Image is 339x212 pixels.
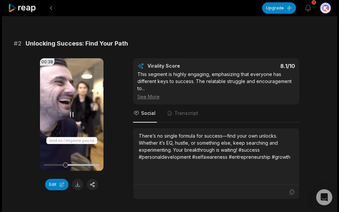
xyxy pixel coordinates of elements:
span: Transcript [174,110,198,117]
div: Virality Score [147,63,220,69]
button: Upgrade [262,2,296,14]
span: Unlocking Success: Find Your Path [26,39,128,48]
span: Social [141,110,156,117]
div: Open Intercom Messenger [316,189,332,205]
div: This segment is highly engaging, emphasizing that everyone has different keys to success. The rel... [137,71,295,100]
div: There’s no single formula for success—find your own unlocks. Whether it’s EQ, hustle, or somethin... [139,132,294,160]
button: Edit [45,179,69,190]
nav: Tabs [133,104,299,123]
div: 8.1 /10 [223,63,295,69]
div: See More [137,93,295,100]
span: # 2 [14,39,22,48]
video: Your browser does not support mp4 format. [40,58,103,171]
